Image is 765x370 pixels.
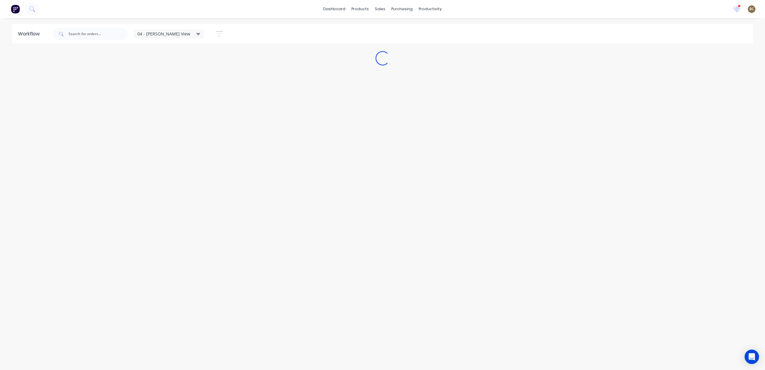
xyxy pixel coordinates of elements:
div: productivity [416,5,445,14]
a: dashboard [320,5,348,14]
div: Workflow [18,30,43,38]
input: Search for orders... [68,28,128,40]
div: purchasing [388,5,416,14]
span: BC [749,6,754,12]
span: 04 - [PERSON_NAME] View [137,31,190,37]
div: products [348,5,372,14]
div: sales [372,5,388,14]
img: Factory [11,5,20,14]
div: Open Intercom Messenger [745,350,759,364]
